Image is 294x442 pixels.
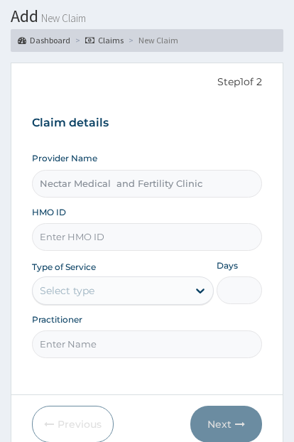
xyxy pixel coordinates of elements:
[18,34,70,46] a: Dashboard
[32,313,82,325] label: Practitioner
[11,7,283,26] h1: Add
[32,330,263,358] input: Enter Name
[38,13,86,23] small: New Claim
[32,261,96,273] label: Type of Service
[32,206,66,218] label: HMO ID
[32,115,263,131] h3: Claim details
[32,75,263,90] p: Step 1 of 2
[125,34,178,46] li: New Claim
[217,259,238,271] label: Days
[32,152,97,164] label: Provider Name
[40,284,94,298] div: Select type
[32,223,263,251] input: Enter HMO ID
[85,34,124,46] a: Claims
